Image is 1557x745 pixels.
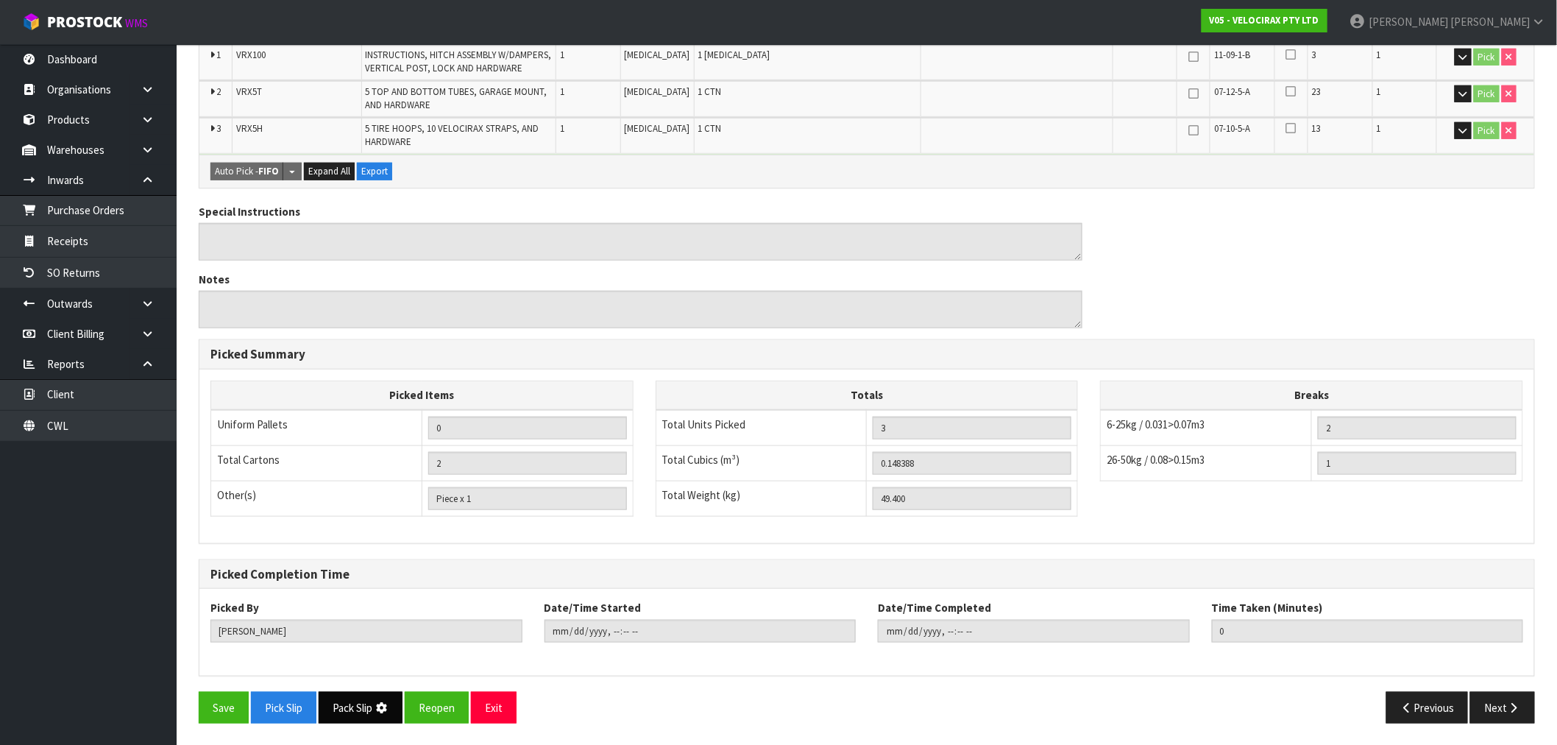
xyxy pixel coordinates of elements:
[1214,122,1250,135] span: 07-10-5-A
[199,692,249,724] button: Save
[1101,381,1523,410] th: Breaks
[560,122,564,135] span: 1
[1377,85,1381,98] span: 1
[1377,122,1381,135] span: 1
[698,85,722,98] span: 1 CTN
[1210,14,1319,27] strong: V05 - VELOCIRAX PTY LTD
[656,410,867,446] td: Total Units Picked
[656,381,1078,410] th: Totals
[625,49,690,61] span: [MEDICAL_DATA]
[366,49,552,74] span: INSTRUCTIONS, HITCH ASSEMBLY W/DAMPERS, VERTICAL POST, LOCK AND HARDWARE
[1107,417,1205,431] span: 6-25kg / 0.031>0.07m3
[471,692,517,724] button: Exit
[210,600,259,615] label: Picked By
[210,347,1523,361] h3: Picked Summary
[405,692,469,724] button: Reopen
[211,481,422,516] td: Other(s)
[1202,9,1327,32] a: V05 - VELOCIRAX PTY LTD
[236,49,266,61] span: VRX100
[1474,122,1500,140] button: Pick
[357,163,392,180] button: Export
[216,49,221,61] span: 1
[1312,49,1316,61] span: 3
[1386,692,1469,724] button: Previous
[1214,49,1250,61] span: 11-09-1-B
[304,163,355,180] button: Expand All
[308,165,350,177] span: Expand All
[1212,600,1323,615] label: Time Taken (Minutes)
[1377,49,1381,61] span: 1
[625,122,690,135] span: [MEDICAL_DATA]
[236,122,263,135] span: VRX5H
[211,445,422,481] td: Total Cartons
[428,452,627,475] input: OUTERS TOTAL = CTN
[210,620,522,643] input: Picked By
[698,122,722,135] span: 1 CTN
[1369,15,1448,29] span: [PERSON_NAME]
[211,410,422,446] td: Uniform Pallets
[1474,85,1500,103] button: Pick
[211,381,634,410] th: Picked Items
[545,600,642,615] label: Date/Time Started
[560,49,564,61] span: 1
[210,568,1523,582] h3: Picked Completion Time
[1470,692,1535,724] button: Next
[1214,85,1250,98] span: 07-12-5-A
[258,165,279,177] strong: FIFO
[319,692,402,724] button: Pack Slip
[656,481,867,516] td: Total Weight (kg)
[1474,49,1500,66] button: Pick
[251,692,316,724] button: Pick Slip
[698,49,770,61] span: 1 [MEDICAL_DATA]
[366,85,547,111] span: 5 TOP AND BOTTOM TUBES, GARAGE MOUNT, AND HARDWARE
[625,85,690,98] span: [MEDICAL_DATA]
[1312,85,1321,98] span: 23
[210,163,283,180] button: Auto Pick -FIFO
[428,417,627,439] input: UNIFORM P LINES
[216,85,221,98] span: 2
[199,204,300,219] label: Special Instructions
[22,13,40,31] img: cube-alt.png
[1107,453,1205,467] span: 26-50kg / 0.08>0.15m3
[125,16,148,30] small: WMS
[1312,122,1321,135] span: 13
[47,13,122,32] span: ProStock
[366,122,539,148] span: 5 TIRE HOOPS, 10 VELOCIRAX STRAPS, AND HARDWARE
[560,85,564,98] span: 1
[878,600,991,615] label: Date/Time Completed
[236,85,262,98] span: VRX5T
[1212,620,1524,643] input: Time Taken
[1450,15,1530,29] span: [PERSON_NAME]
[216,122,221,135] span: 3
[199,272,230,287] label: Notes
[656,445,867,481] td: Total Cubics (m³)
